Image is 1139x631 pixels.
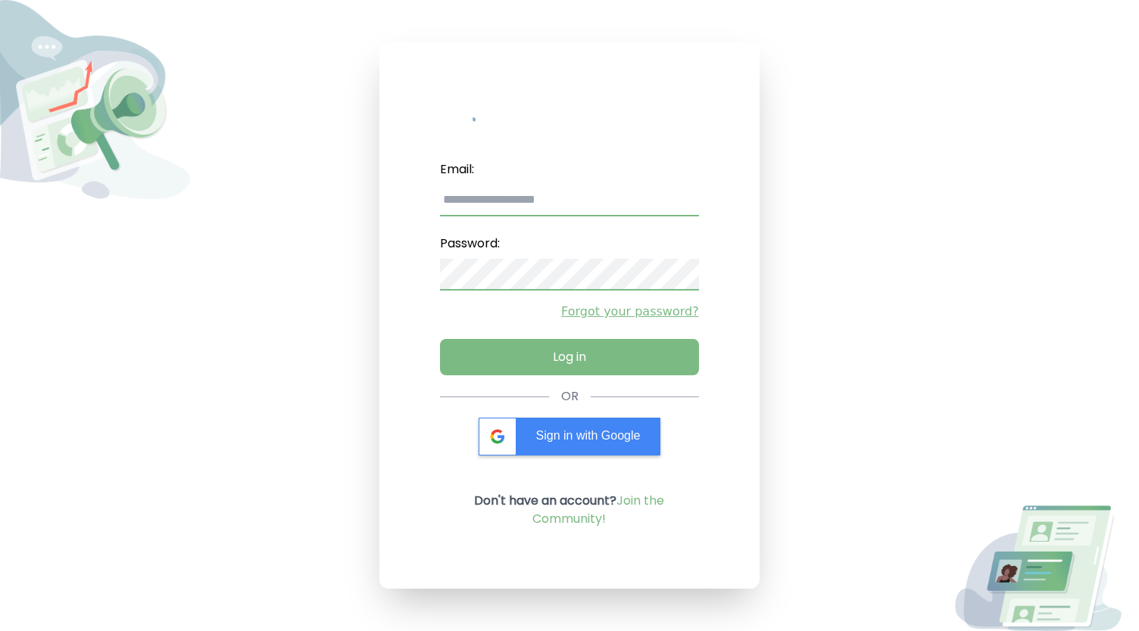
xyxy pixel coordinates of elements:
[473,103,666,130] img: My Influency
[440,339,698,375] button: Log in
[440,228,698,259] label: Password:
[532,492,664,527] a: Join the Community!
[561,387,579,406] div: OR
[440,154,698,185] label: Email:
[479,418,660,455] div: Sign in with Google
[440,303,698,321] a: Forgot your password?
[440,492,698,528] p: Don't have an account?
[536,429,641,442] span: Sign in with Google
[949,505,1139,631] img: Login Image2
